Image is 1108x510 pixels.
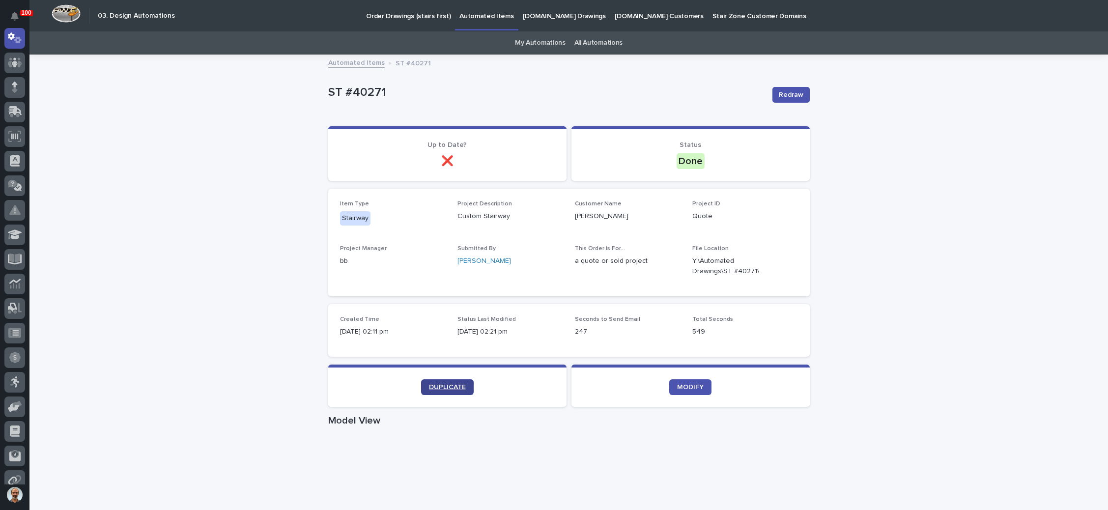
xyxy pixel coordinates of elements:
a: All Automations [574,31,623,55]
p: [PERSON_NAME] [575,211,681,222]
p: ST #40271 [396,57,431,68]
p: 247 [575,327,681,337]
span: File Location [692,246,729,252]
span: Item Type [340,201,369,207]
p: Custom Stairway [457,211,563,222]
span: Project ID [692,201,720,207]
p: ❌ [340,155,555,167]
a: [PERSON_NAME] [457,256,511,266]
span: Status Last Modified [457,316,516,322]
span: Customer Name [575,201,622,207]
span: Total Seconds [692,316,733,322]
span: Submitted By [457,246,496,252]
span: Seconds to Send Email [575,316,640,322]
div: Stairway [340,211,370,226]
a: DUPLICATE [421,379,474,395]
img: Workspace Logo [52,4,81,23]
span: Project Description [457,201,512,207]
button: Redraw [772,87,810,103]
span: Up to Date? [427,142,467,148]
h2: 03. Design Automations [98,12,175,20]
: Y:\Automated Drawings\ST #40271\ [692,256,774,277]
p: a quote or sold project [575,256,681,266]
p: 549 [692,327,798,337]
span: MODIFY [677,384,704,391]
p: [DATE] 02:11 pm [340,327,446,337]
span: Project Manager [340,246,387,252]
h1: Model View [328,415,810,426]
p: 100 [22,9,31,16]
div: Done [677,153,705,169]
a: MODIFY [669,379,711,395]
a: Automated Items [328,57,385,68]
p: ST #40271 [328,85,765,100]
p: Quote [692,211,798,222]
span: Status [680,142,701,148]
button: Notifications [4,6,25,27]
button: users-avatar [4,484,25,505]
div: Notifications100 [12,12,25,28]
a: My Automations [515,31,566,55]
span: Created Time [340,316,379,322]
span: This Order is For... [575,246,625,252]
span: DUPLICATE [429,384,466,391]
p: [DATE] 02:21 pm [457,327,563,337]
span: Redraw [779,90,803,100]
p: bb [340,256,446,266]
